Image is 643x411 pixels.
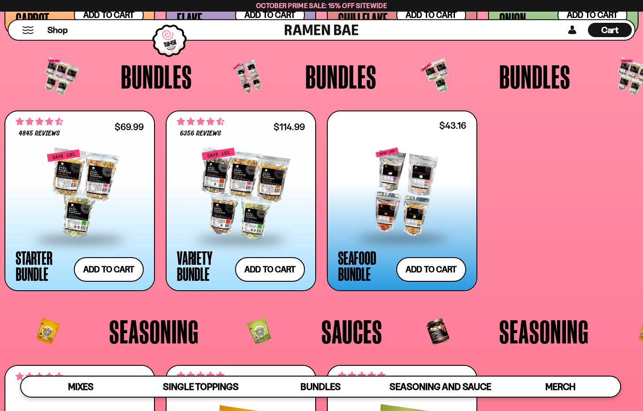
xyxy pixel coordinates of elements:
span: 5.00 stars [338,370,386,381]
span: Bundles [121,60,192,93]
span: 4.84 stars [177,370,224,381]
button: Add to cart [74,257,144,282]
span: Bundles [499,60,570,93]
span: Mixes [68,381,94,392]
button: Add to cart [235,257,305,282]
button: Mobile Menu Trigger [22,26,34,34]
a: Seasoning and Sauce [381,377,501,397]
span: 6356 reviews [180,130,221,137]
span: Cart [601,25,619,35]
a: Mixes [21,377,141,397]
a: Single Toppings [141,377,261,397]
div: $43.16 [439,121,466,130]
span: 4.71 stars [16,116,63,127]
span: Merch [545,381,575,392]
span: Sauces [321,315,382,348]
span: Single Toppings [163,381,239,392]
span: October Prime Sale: 15% off Sitewide [256,1,387,10]
a: 4.71 stars 4845 reviews $69.99 Starter Bundle Add to cart [4,110,155,291]
span: 4.71 stars [16,371,63,382]
a: Shop [47,23,68,37]
div: Variety Bundle [177,250,231,282]
a: Bundles [261,377,381,397]
a: Merch [500,377,620,397]
span: Shop [47,24,68,36]
span: 4845 reviews [19,130,60,137]
a: 4.63 stars 6356 reviews $114.99 Variety Bundle Add to cart [166,110,316,291]
a: $43.16 Seafood Bundle Add to cart [327,110,477,291]
div: Seafood Bundle [338,250,392,282]
div: $114.99 [274,123,305,131]
span: Seasoning and Sauce [390,381,491,392]
span: 4.63 stars [177,116,224,127]
span: Bundles [300,381,341,392]
span: Bundles [305,60,377,93]
span: Seasoning [499,315,589,348]
button: Add to cart [396,257,466,282]
div: $69.99 [115,123,144,131]
div: Starter Bundle [16,250,69,282]
div: Cart [588,20,632,40]
span: Seasoning [109,315,199,348]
